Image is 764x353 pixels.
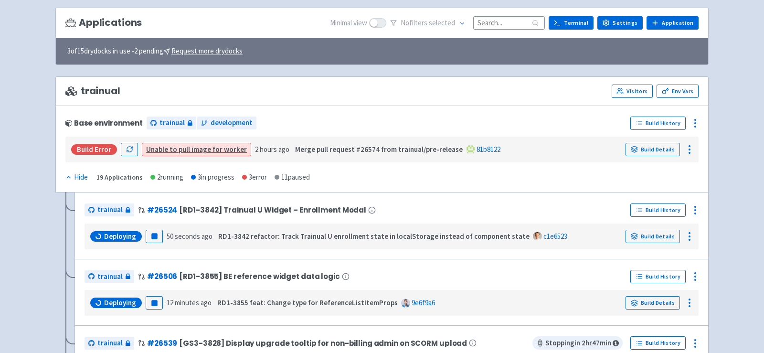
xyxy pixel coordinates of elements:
div: Hide [65,172,88,183]
span: Stopping in 2 hr 47 min [532,336,623,350]
time: 12 minutes ago [167,298,212,307]
a: Terminal [549,16,594,30]
a: trainual [85,270,134,283]
h3: Applications [65,17,142,28]
div: 11 paused [275,172,310,183]
div: Base environment [65,119,143,127]
div: Build Error [71,144,117,155]
a: #26524 [147,205,177,215]
time: 50 seconds ago [167,232,212,241]
a: 9e6f9a6 [412,298,435,307]
span: Deploying [104,232,136,241]
strong: RD1-3842 refactor: Track Trainual U enrollment state in localStorage instead of component state [218,232,530,241]
span: development [211,118,253,128]
a: Build History [630,203,686,217]
span: Minimal view [330,18,367,29]
time: 2 hours ago [255,145,289,154]
strong: RD1-3855 feat: Change type for ReferenceListItemProps [217,298,398,307]
span: No filter s [401,18,455,29]
span: trainual [97,204,123,215]
button: Pause [146,230,163,243]
span: [GS3-3828] Display upgrade tooltip for non-billing admin on SCORM upload [179,339,467,347]
a: Build History [630,270,686,283]
a: Env Vars [657,85,699,98]
span: trainual [97,338,123,349]
a: trainual [85,203,134,216]
span: Deploying [104,298,136,308]
a: trainual [147,117,196,129]
a: Build History [630,117,686,130]
a: Build History [630,336,686,350]
a: 81b8122 [477,145,500,154]
a: development [197,117,256,129]
a: Build Details [626,296,680,310]
span: trainual [65,86,120,96]
a: #26506 [147,271,177,281]
a: Visitors [612,85,653,98]
div: 3 error [242,172,267,183]
div: 19 Applications [96,172,143,183]
div: 2 running [150,172,183,183]
u: Request more drydocks [171,46,243,55]
button: Pause [146,296,163,310]
span: [RD1-3842] Trainual U Widget – Enrollment Modal [179,206,366,214]
span: trainual [97,271,123,282]
div: 3 in progress [191,172,234,183]
a: trainual [85,337,134,350]
span: selected [429,18,455,27]
a: Settings [597,16,643,30]
a: Build Details [626,143,680,156]
a: Build Details [626,230,680,243]
a: Unable to pull image for worker [146,145,247,154]
button: Hide [65,172,89,183]
a: Application [647,16,699,30]
span: 3 of 15 drydocks in use - 2 pending [67,46,243,57]
input: Search... [473,16,545,29]
strong: Merge pull request #26574 from trainual/pre-release [295,145,463,154]
span: trainual [159,118,185,128]
a: c1e6523 [543,232,567,241]
span: [RD1-3855] BE reference widget data logic [179,272,340,280]
a: #26539 [147,338,177,348]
